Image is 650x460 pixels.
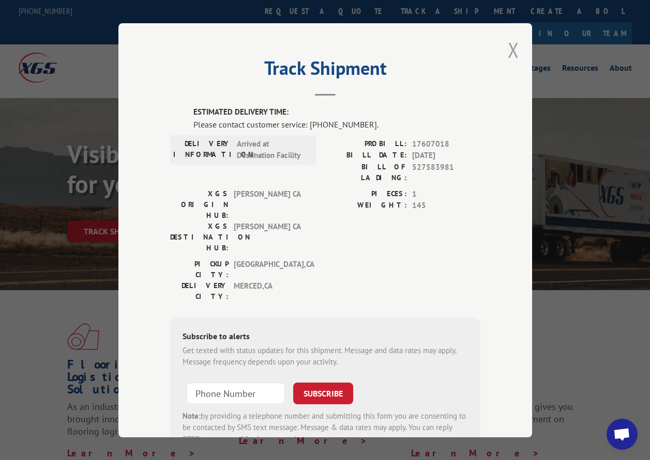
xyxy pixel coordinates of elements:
[193,106,480,118] label: ESTIMATED DELIVERY TIME:
[237,138,307,161] span: Arrived at Destination Facility
[173,138,232,161] label: DELIVERY INFORMATION:
[325,200,407,212] label: WEIGHT:
[234,280,304,302] span: MERCED , CA
[412,161,480,183] span: 527583981
[325,161,407,183] label: BILL OF LADING:
[170,280,229,302] label: DELIVERY CITY:
[607,419,638,450] div: Open chat
[234,188,304,220] span: [PERSON_NAME] CA
[412,188,480,200] span: 1
[187,382,285,404] input: Phone Number
[170,188,229,220] label: XGS ORIGIN HUB:
[183,410,201,420] strong: Note:
[412,138,480,150] span: 17607018
[412,150,480,162] span: [DATE]
[170,258,229,280] label: PICKUP CITY:
[183,410,468,445] div: by providing a telephone number and submitting this form you are consenting to be contacted by SM...
[183,329,468,344] div: Subscribe to alerts
[183,344,468,368] div: Get texted with status updates for this shipment. Message and data rates may apply. Message frequ...
[325,138,407,150] label: PROBILL:
[325,150,407,162] label: BILL DATE:
[193,118,480,130] div: Please contact customer service: [PHONE_NUMBER].
[293,382,353,404] button: SUBSCRIBE
[234,258,304,280] span: [GEOGRAPHIC_DATA] , CA
[508,36,519,64] button: Close modal
[325,188,407,200] label: PIECES:
[234,220,304,253] span: [PERSON_NAME] CA
[170,61,480,81] h2: Track Shipment
[412,200,480,212] span: 145
[170,220,229,253] label: XGS DESTINATION HUB:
